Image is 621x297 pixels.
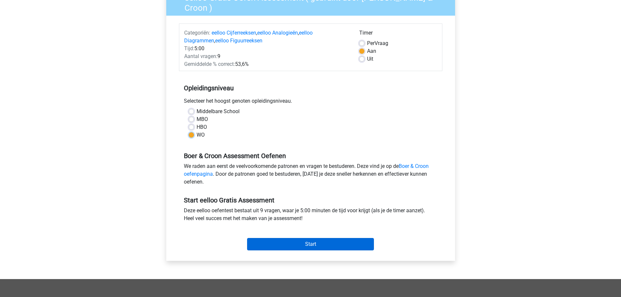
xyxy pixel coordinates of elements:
[367,55,373,63] label: Uit
[184,30,210,36] span: Categoriën:
[197,108,240,115] label: Middelbare School
[184,61,235,67] span: Gemiddelde % correct:
[179,45,354,52] div: 5:00
[247,238,374,250] input: Start
[179,97,442,108] div: Selecteer het hoogst genoten opleidingsniveau.
[184,152,437,160] h5: Boer & Croon Assessment Oefenen
[359,29,437,39] div: Timer
[179,207,442,225] div: Deze eelloo oefentest bestaat uit 9 vragen, waar je 5:00 minuten de tijd voor krijgt (als je de t...
[197,123,207,131] label: HBO
[367,39,388,47] label: Vraag
[367,47,376,55] label: Aan
[184,45,194,52] span: Tijd:
[179,60,354,68] div: 53,6%
[212,30,256,36] a: eelloo Cijferreeksen
[179,162,442,188] div: We raden aan eerst de veelvoorkomende patronen en vragen te bestuderen. Deze vind je op de . Door...
[197,115,208,123] label: MBO
[179,29,354,45] div: , , ,
[197,131,205,139] label: WO
[257,30,298,36] a: eelloo Analogieën
[179,52,354,60] div: 9
[184,53,217,59] span: Aantal vragen:
[367,40,375,46] span: Per
[184,196,437,204] h5: Start eelloo Gratis Assessment
[184,30,313,44] a: eelloo Diagrammen
[184,163,429,177] a: Boer & Croon oefenpagina
[184,82,437,95] h5: Opleidingsniveau
[215,37,262,44] a: eelloo Figuurreeksen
